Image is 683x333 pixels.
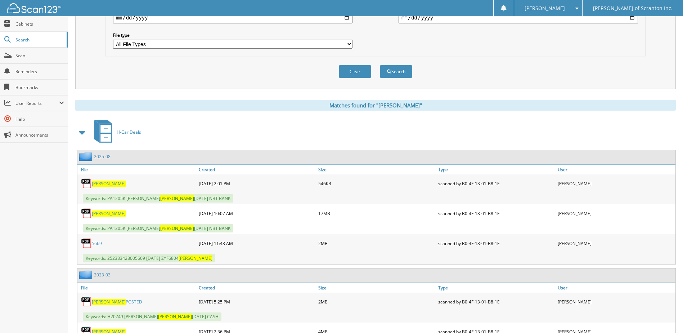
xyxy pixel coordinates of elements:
img: PDF.png [81,208,92,219]
a: Type [436,165,556,174]
div: 2MB [316,236,436,250]
span: Bookmarks [15,84,64,90]
span: Keywords: PA1205K [PERSON_NAME] [DATE] NBT BANK [83,224,233,232]
span: Keywords: 252383428005669 [DATE] ZYF6804 [83,254,215,262]
a: [PERSON_NAME] [92,210,126,217]
iframe: Chat Widget [647,298,683,333]
span: Keywords: PA1205K [PERSON_NAME] [DATE] NBT BANK [83,194,233,203]
div: scanned by B0-4F-13-01-B8-1E [436,176,556,191]
span: [PERSON_NAME] [160,195,194,201]
img: folder2.png [79,152,94,161]
img: PDF.png [81,178,92,189]
a: User [556,165,675,174]
span: [PERSON_NAME] [525,6,565,10]
a: Type [436,283,556,293]
div: scanned by B0-4F-13-01-B8-1E [436,206,556,221]
a: [PERSON_NAME]POSTED [92,299,142,305]
img: scan123-logo-white.svg [7,3,61,13]
span: Cabinets [15,21,64,27]
a: [PERSON_NAME] [92,181,126,187]
div: 546KB [316,176,436,191]
img: PDF.png [81,296,92,307]
a: Size [316,283,436,293]
div: [PERSON_NAME] [556,294,675,309]
a: Created [197,283,316,293]
img: folder2.png [79,270,94,279]
span: [PERSON_NAME] [179,255,212,261]
span: Announcements [15,132,64,138]
span: Keywords: H20749 [PERSON_NAME] [DATE] CASH [83,312,221,321]
div: [DATE] 11:43 AM [197,236,316,250]
span: [PERSON_NAME] [160,225,194,231]
div: [PERSON_NAME] [556,236,675,250]
div: scanned by B0-4F-13-01-B8-1E [436,294,556,309]
input: end [399,12,638,23]
div: 2MB [316,294,436,309]
a: User [556,283,675,293]
span: Help [15,116,64,122]
a: File [77,165,197,174]
a: File [77,283,197,293]
span: [PERSON_NAME] [92,299,126,305]
a: Size [316,165,436,174]
span: [PERSON_NAME] of Scranton Inc. [593,6,673,10]
span: Scan [15,53,64,59]
div: [DATE] 2:01 PM [197,176,316,191]
div: [PERSON_NAME] [556,176,675,191]
a: H-Car Deals [90,118,141,146]
div: scanned by B0-4F-13-01-B8-1E [436,236,556,250]
label: File type [113,32,352,38]
span: H-Car Deals [117,129,141,135]
span: Reminders [15,68,64,75]
a: 5669 [92,240,102,247]
span: User Reports [15,100,59,106]
a: Created [197,165,316,174]
span: Search [15,37,63,43]
div: [PERSON_NAME] [556,206,675,221]
input: start [113,12,352,23]
img: PDF.png [81,238,92,249]
div: [DATE] 10:07 AM [197,206,316,221]
a: 2025-08 [94,154,111,160]
a: 2023-03 [94,272,111,278]
button: Clear [339,65,371,78]
div: [DATE] 5:25 PM [197,294,316,309]
span: [PERSON_NAME] [158,314,192,320]
button: Search [380,65,412,78]
div: 17MB [316,206,436,221]
div: Matches found for "[PERSON_NAME]" [75,100,676,111]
